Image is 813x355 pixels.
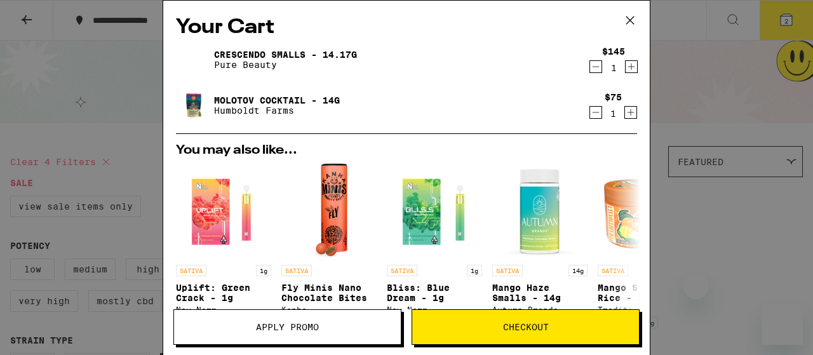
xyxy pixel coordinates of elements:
button: Checkout [412,309,640,345]
p: Mango Haze Smalls - 14g [492,283,588,303]
div: $145 [602,46,625,57]
p: 1g [256,265,271,276]
span: Checkout [503,323,549,332]
img: Molotov Cocktail - 14g [176,88,212,123]
p: Fly Minis Nano Chocolate Bites [281,283,377,303]
button: Increment [625,60,638,73]
h2: You may also like... [176,144,637,157]
img: New Norm - Uplift: Green Crack - 1g [176,163,271,258]
p: Pure Beauty [214,60,357,70]
button: Increment [624,106,637,119]
p: SATIVA [176,265,206,276]
button: Decrement [589,60,602,73]
div: Kanha [281,305,377,314]
iframe: Button to launch messaging window [762,304,803,345]
a: Open page for Uplift: Green Crack - 1g from New Norm [176,163,271,320]
a: Open page for Mango Haze Smalls - 14g from Autumn Brands [492,163,588,320]
a: Open page for Bliss: Blue Dream - 1g from New Norm [387,163,482,320]
img: New Norm - Bliss: Blue Dream - 1g [387,163,482,258]
a: Open page for Fly Minis Nano Chocolate Bites from Kanha [281,163,377,320]
p: Humboldt Farms [214,105,340,116]
img: Crescendo Smalls - 14.17g [176,42,212,77]
p: 14g [568,265,588,276]
p: Bliss: Blue Dream - 1g [387,283,482,303]
img: Traditional - Mango Sticky Rice - 3.5g [598,163,693,258]
div: New Norm [176,305,271,314]
iframe: Close message [683,274,709,299]
p: SATIVA [281,265,312,276]
div: 1 [605,109,622,119]
p: SATIVA [387,265,417,276]
p: Mango Sticky Rice - 3.5g [598,283,693,303]
a: Molotov Cocktail - 14g [214,95,340,105]
h2: Your Cart [176,13,637,42]
div: Autumn Brands [492,305,588,314]
div: $75 [605,92,622,102]
img: Kanha - Fly Minis Nano Chocolate Bites [311,163,348,258]
span: Apply Promo [256,323,319,332]
a: Open page for Mango Sticky Rice - 3.5g from Traditional [598,163,693,320]
button: Apply Promo [173,309,401,345]
div: New Norm [387,305,482,314]
a: Crescendo Smalls - 14.17g [214,50,357,60]
p: 1g [467,265,482,276]
div: 1 [602,63,625,73]
p: SATIVA [598,265,628,276]
img: Autumn Brands - Mango Haze Smalls - 14g [492,163,588,258]
button: Decrement [589,106,602,119]
div: Traditional [598,305,693,314]
p: Uplift: Green Crack - 1g [176,283,271,303]
p: SATIVA [492,265,523,276]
